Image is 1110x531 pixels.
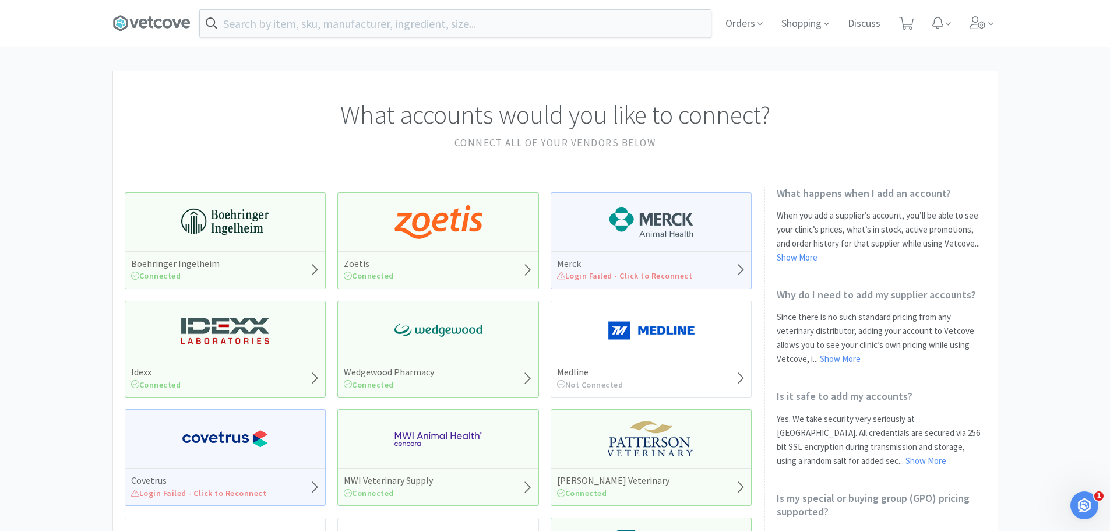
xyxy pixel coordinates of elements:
[557,488,607,498] span: Connected
[131,258,220,270] h5: Boehringer Ingelheim
[131,366,181,378] h5: Idexx
[608,205,695,240] img: 6d7abf38e3b8462597f4a2f88dede81e_176.png
[557,366,623,378] h5: Medline
[777,491,986,519] h2: Is my special or buying group (GPO) pricing supported?
[394,421,482,456] img: f6b2451649754179b5b4e0c70c3f7cb0_2.png
[344,258,394,270] h5: Zoetis
[1094,491,1104,501] span: 1
[125,94,986,135] h1: What accounts would you like to connect?
[125,135,986,151] h2: Connect all of your vendors below
[131,488,267,498] span: Login Failed - Click to Reconnect
[394,205,482,240] img: a673e5ab4e5e497494167fe422e9a3ab.png
[200,10,711,37] input: Search by item, sku, manufacturer, ingredient, size...
[777,209,986,265] p: When you add a supplier’s account, you’ll be able to see your clinic’s prices, what’s in stock, a...
[777,288,986,301] h2: Why do I need to add my supplier accounts?
[181,313,269,348] img: 13250b0087d44d67bb1668360c5632f9_13.png
[131,379,181,390] span: Connected
[131,474,267,487] h5: Covetrus
[344,474,433,487] h5: MWI Veterinary Supply
[777,252,817,263] a: Show More
[344,379,394,390] span: Connected
[394,313,482,348] img: e40baf8987b14801afb1611fffac9ca4_8.png
[344,270,394,281] span: Connected
[777,187,986,200] h2: What happens when I add an account?
[557,270,693,281] span: Login Failed - Click to Reconnect
[181,421,269,456] img: 77fca1acd8b6420a9015268ca798ef17_1.png
[557,258,693,270] h5: Merck
[181,205,269,240] img: 730db3968b864e76bcafd0174db25112_22.png
[557,379,623,390] span: Not Connected
[557,474,669,487] h5: [PERSON_NAME] Veterinary
[1070,491,1098,519] iframe: Intercom live chat
[131,270,181,281] span: Connected
[344,488,394,498] span: Connected
[777,310,986,366] p: Since there is no such standard pricing from any veterinary distributor, adding your account to V...
[820,353,861,364] a: Show More
[777,412,986,468] p: Yes. We take security very seriously at [GEOGRAPHIC_DATA]. All credentials are secured via 256 bi...
[608,313,695,348] img: a646391c64b94eb2892348a965bf03f3_134.png
[344,366,434,378] h5: Wedgewood Pharmacy
[905,455,946,466] a: Show More
[608,421,695,456] img: f5e969b455434c6296c6d81ef179fa71_3.png
[777,389,986,403] h2: Is it safe to add my accounts?
[843,19,885,29] a: Discuss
